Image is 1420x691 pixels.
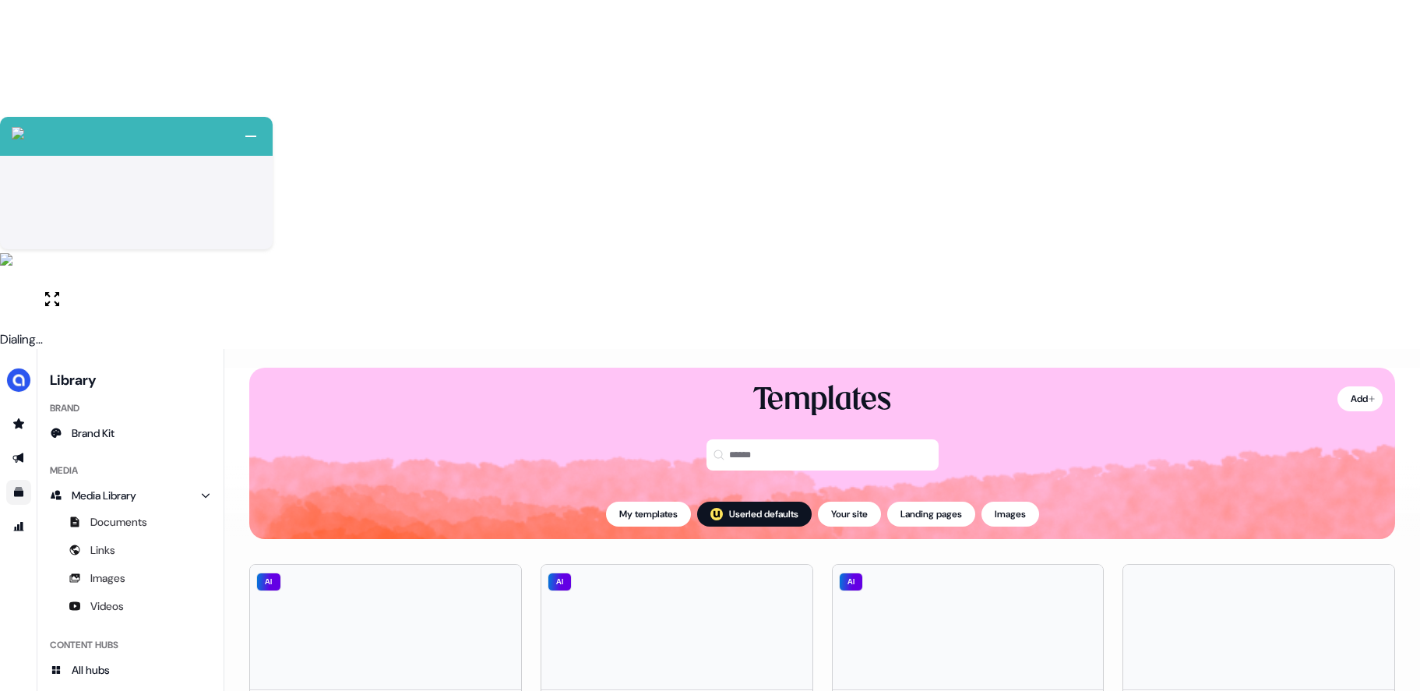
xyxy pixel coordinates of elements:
div: ; [710,508,723,520]
span: Links [90,542,115,558]
button: My templates [606,502,691,527]
span: Media Library [72,488,136,503]
button: Your site [818,502,881,527]
span: Brand Kit [72,425,115,441]
a: Go to outbound experience [6,446,31,471]
div: AI [256,573,281,591]
button: userled logo;Userled defaults [697,502,812,527]
a: Media Library [44,483,217,508]
a: All hubs [44,658,217,682]
button: Landing pages [887,502,975,527]
button: Add [1337,386,1383,411]
div: Brand [44,396,217,421]
a: Brand Kit [44,421,217,446]
div: Media [44,458,217,483]
button: Images [981,502,1039,527]
a: Links [44,538,217,562]
a: Videos [44,594,217,619]
img: callcloud-icon-white-35.svg [12,127,24,139]
a: Documents [44,509,217,534]
span: Documents [90,514,147,530]
div: Content Hubs [44,633,217,658]
a: Go to templates [6,480,31,505]
span: Images [90,570,125,586]
span: Videos [90,598,124,614]
div: Templates [753,380,891,421]
h3: Library [44,368,217,390]
a: Go to attribution [6,514,31,539]
img: userled logo [710,508,723,520]
a: Images [44,566,217,591]
span: All hubs [72,662,110,678]
a: Go to prospects [6,411,31,436]
div: AI [839,573,864,591]
div: AI [548,573,573,591]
